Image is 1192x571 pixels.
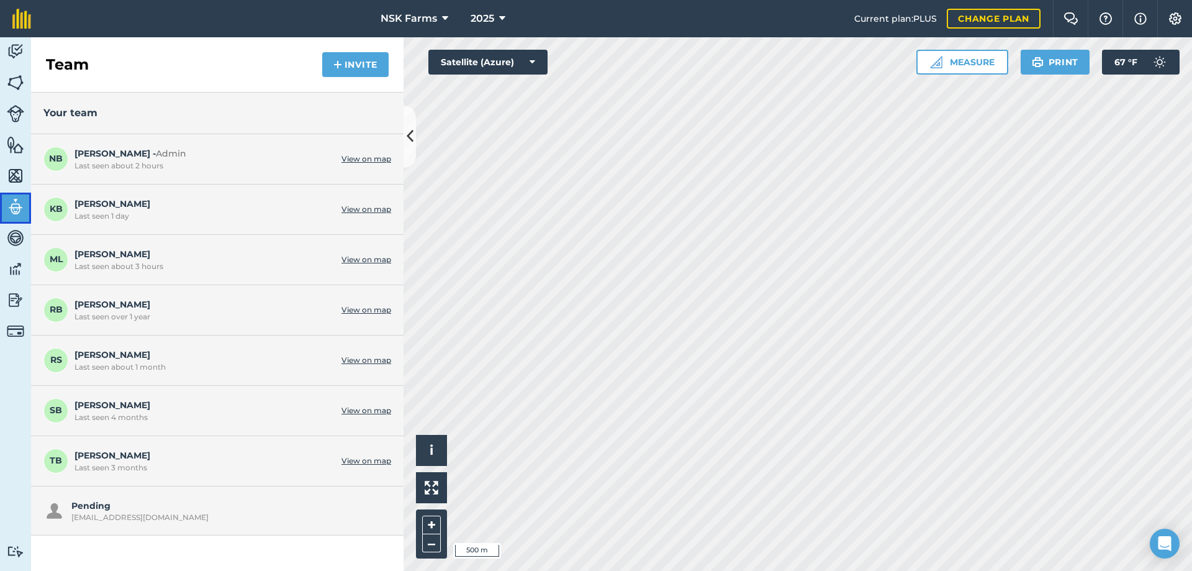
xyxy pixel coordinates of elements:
[7,135,24,154] img: svg+xml;base64,PHN2ZyB4bWxucz0iaHR0cDovL3d3dy53My5vcmcvMjAwMC9zdmciIHdpZHRoPSI1NiIgaGVpZ2h0PSI2MC...
[341,355,391,365] a: View on map
[333,57,342,72] img: svg+xml;base64,PHN2ZyB4bWxucz0iaHR0cDovL3d3dy53My5vcmcvMjAwMC9zdmciIHdpZHRoPSIxNCIgaGVpZ2h0PSIyNC...
[947,9,1041,29] a: Change plan
[381,11,437,26] span: NSK Farms
[7,42,24,61] img: svg+xml;base64,PD94bWwgdmVyc2lvbj0iMS4wIiBlbmNvZGluZz0idXRmLTgiPz4KPCEtLSBHZW5lcmF0b3I6IEFkb2JlIE...
[1021,50,1090,75] button: Print
[1102,50,1180,75] button: 67 °F
[71,513,385,523] div: [EMAIL_ADDRESS][DOMAIN_NAME]
[416,435,447,466] button: i
[74,413,335,423] div: Last seen 4 months
[7,167,24,185] img: svg+xml;base64,PHN2ZyB4bWxucz0iaHR0cDovL3d3dy53My5vcmcvMjAwMC9zdmciIHdpZHRoPSI1NiIgaGVpZ2h0PSI2MC...
[74,312,335,322] div: Last seen over 1 year
[43,197,68,222] span: KB
[43,147,68,171] span: NB
[1032,55,1044,70] img: svg+xml;base64,PHN2ZyB4bWxucz0iaHR0cDovL3d3dy53My5vcmcvMjAwMC9zdmciIHdpZHRoPSIxOSIgaGVpZ2h0PSIyNC...
[1147,50,1172,75] img: svg+xml;base64,PD94bWwgdmVyc2lvbj0iMS4wIiBlbmNvZGluZz0idXRmLTgiPz4KPCEtLSBHZW5lcmF0b3I6IEFkb2JlIE...
[7,105,24,122] img: svg+xml;base64,PD94bWwgdmVyc2lvbj0iMS4wIiBlbmNvZGluZz0idXRmLTgiPz4KPCEtLSBHZW5lcmF0b3I6IEFkb2JlIE...
[74,362,335,372] div: Last seen about 1 month
[156,148,186,159] span: Admin
[341,154,391,164] a: View on map
[422,516,441,534] button: +
[341,255,391,265] a: View on map
[7,198,24,216] img: svg+xml;base64,PD94bWwgdmVyc2lvbj0iMS4wIiBlbmNvZGluZz0idXRmLTgiPz4KPCEtLSBHZW5lcmF0b3I6IEFkb2JlIE...
[425,481,438,495] img: Four arrows, one pointing top left, one top right, one bottom right and the last bottom left
[74,211,335,221] div: Last seen 1 day
[930,56,942,68] img: Ruler icon
[7,291,24,309] img: svg+xml;base64,PD94bWwgdmVyc2lvbj0iMS4wIiBlbmNvZGluZz0idXRmLTgiPz4KPCEtLSBHZW5lcmF0b3I6IEFkb2JlIE...
[74,463,335,473] div: Last seen 3 months
[74,298,335,321] span: [PERSON_NAME]
[422,534,441,552] button: –
[7,546,24,557] img: svg+xml;base64,PD94bWwgdmVyc2lvbj0iMS4wIiBlbmNvZGluZz0idXRmLTgiPz4KPCEtLSBHZW5lcmF0b3I6IEFkb2JlIE...
[74,161,335,171] div: Last seen about 2 hours
[43,449,68,473] span: TB
[341,456,391,466] a: View on map
[322,52,389,77] button: Invite
[46,55,89,75] h2: Team
[341,406,391,416] a: View on map
[74,247,335,271] span: [PERSON_NAME]
[1063,12,1078,25] img: Two speech bubbles overlapping with the left bubble in the forefront
[74,147,335,170] span: [PERSON_NAME] -
[74,197,335,221] span: [PERSON_NAME]
[916,50,1008,75] button: Measure
[43,348,68,373] span: RS
[74,449,335,472] span: [PERSON_NAME]
[1150,529,1180,559] div: Open Intercom Messenger
[1114,50,1137,75] span: 67 ° F
[43,500,65,521] img: svg+xml;base64,PHN2ZyB4bWxucz0iaHR0cDovL3d3dy53My5vcmcvMjAwMC9zdmciIHdpZHRoPSIxOSIgaGVpZ2h0PSIyNC...
[854,12,937,25] span: Current plan : PLUS
[7,229,24,247] img: svg+xml;base64,PD94bWwgdmVyc2lvbj0iMS4wIiBlbmNvZGluZz0idXRmLTgiPz4KPCEtLSBHZW5lcmF0b3I6IEFkb2JlIE...
[430,442,433,458] span: i
[43,298,68,322] span: RB
[1168,12,1183,25] img: A cog icon
[43,105,391,121] h3: Your team
[71,499,385,523] div: Pending
[341,305,391,315] a: View on map
[74,262,335,272] div: Last seen about 3 hours
[12,9,31,29] img: fieldmargin Logo
[1134,11,1147,26] img: svg+xml;base64,PHN2ZyB4bWxucz0iaHR0cDovL3d3dy53My5vcmcvMjAwMC9zdmciIHdpZHRoPSIxNyIgaGVpZ2h0PSIxNy...
[341,204,391,214] a: View on map
[471,11,494,26] span: 2025
[74,398,335,422] span: [PERSON_NAME]
[7,73,24,92] img: svg+xml;base64,PHN2ZyB4bWxucz0iaHR0cDovL3d3dy53My5vcmcvMjAwMC9zdmciIHdpZHRoPSI1NiIgaGVpZ2h0PSI2MC...
[43,398,68,423] span: SB
[74,348,335,372] span: [PERSON_NAME]
[7,260,24,278] img: svg+xml;base64,PD94bWwgdmVyc2lvbj0iMS4wIiBlbmNvZGluZz0idXRmLTgiPz4KPCEtLSBHZW5lcmF0b3I6IEFkb2JlIE...
[43,247,68,272] span: ML
[7,322,24,340] img: svg+xml;base64,PD94bWwgdmVyc2lvbj0iMS4wIiBlbmNvZGluZz0idXRmLTgiPz4KPCEtLSBHZW5lcmF0b3I6IEFkb2JlIE...
[1098,12,1113,25] img: A question mark icon
[428,50,548,75] button: Satellite (Azure)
